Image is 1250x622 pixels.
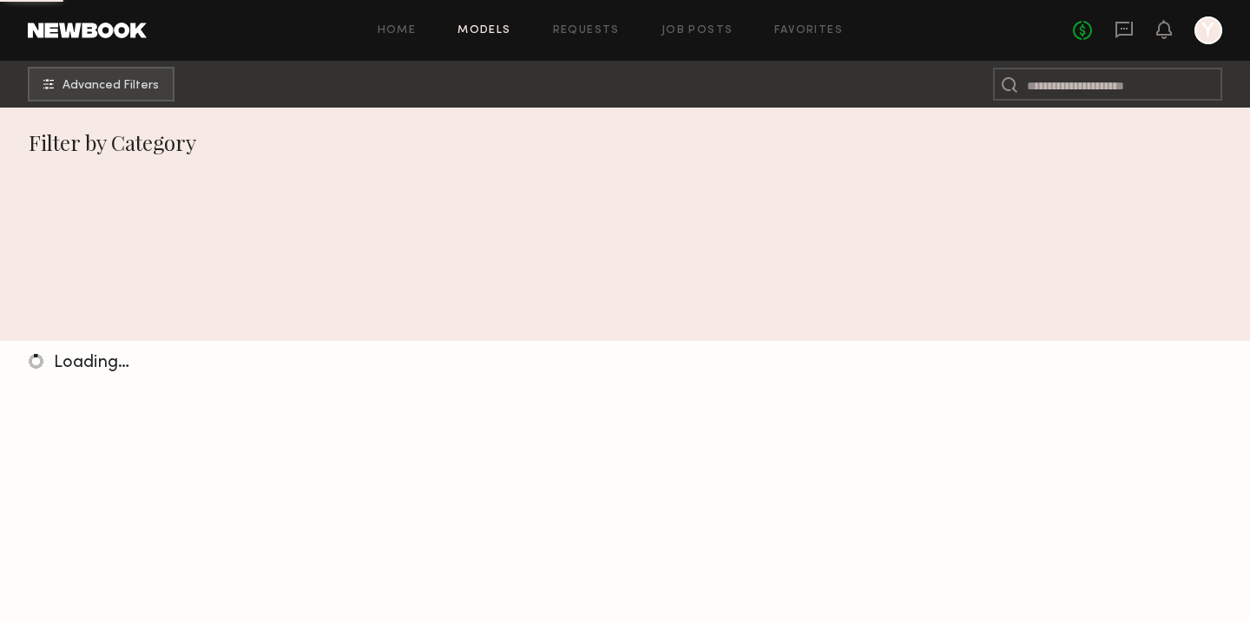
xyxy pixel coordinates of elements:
[661,25,734,36] a: Job Posts
[54,355,129,371] span: Loading…
[28,67,174,101] button: Advanced Filters
[62,80,159,92] span: Advanced Filters
[378,25,417,36] a: Home
[29,128,1222,156] div: Filter by Category
[457,25,510,36] a: Models
[1194,16,1222,44] a: Y
[774,25,843,36] a: Favorites
[553,25,620,36] a: Requests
